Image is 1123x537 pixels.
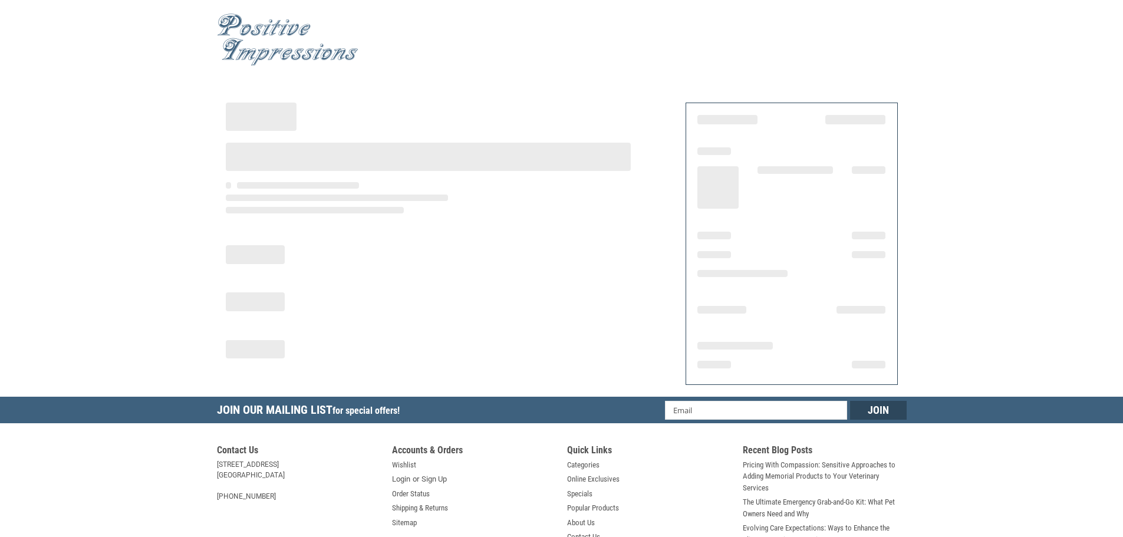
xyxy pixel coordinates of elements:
address: [STREET_ADDRESS] [GEOGRAPHIC_DATA] [PHONE_NUMBER] [217,459,381,502]
a: Shipping & Returns [392,502,448,514]
span: or [406,473,426,485]
a: Order Status [392,488,430,500]
h5: Contact Us [217,444,381,459]
a: Categories [567,459,600,471]
a: The Ultimate Emergency Grab-and-Go Kit: What Pet Owners Need and Why [743,496,907,519]
a: Wishlist [392,459,416,471]
h5: Quick Links [567,444,731,459]
a: Sign Up [421,473,447,485]
input: Join [850,401,907,420]
a: Sitemap [392,517,417,529]
span: for special offers! [332,405,400,416]
a: Online Exclusives [567,473,620,485]
input: Email [665,401,847,420]
h5: Accounts & Orders [392,444,556,459]
h5: Join Our Mailing List [217,397,406,427]
a: Login [392,473,410,485]
a: Popular Products [567,502,619,514]
a: Pricing With Compassion: Sensitive Approaches to Adding Memorial Products to Your Veterinary Serv... [743,459,907,494]
a: Specials [567,488,592,500]
img: Positive Impressions [217,14,358,66]
h5: Recent Blog Posts [743,444,907,459]
a: About Us [567,517,595,529]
